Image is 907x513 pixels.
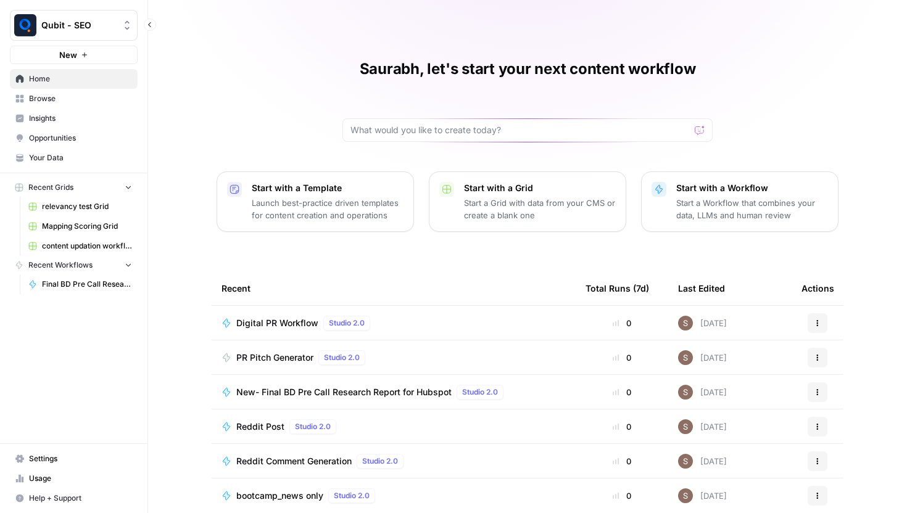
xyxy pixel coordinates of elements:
[10,148,138,168] a: Your Data
[678,316,693,330] img: r1t4d3bf2vn6qf7wuwurvsp061ux
[10,10,138,41] button: Workspace: Qubit - SEO
[28,260,93,271] span: Recent Workflows
[334,490,370,501] span: Studio 2.0
[350,124,690,136] input: What would you like to create today?
[462,387,498,398] span: Studio 2.0
[586,271,649,305] div: Total Runs (7d)
[236,386,452,398] span: New- Final BD Pre Call Research Report for Hubspot
[362,456,398,467] span: Studio 2.0
[23,197,138,216] a: relevancy test Grid
[360,59,696,79] h1: Saurabh, let's start your next content workflow
[236,455,352,467] span: Reddit Comment Generation
[222,350,566,365] a: PR Pitch GeneratorStudio 2.0
[59,49,77,61] span: New
[10,69,138,89] a: Home
[295,421,331,432] span: Studio 2.0
[464,182,616,194] p: Start with a Grid
[324,352,360,363] span: Studio 2.0
[10,109,138,128] a: Insights
[222,488,566,503] a: bootcamp_news onlyStudio 2.0
[678,488,693,503] img: r1t4d3bf2vn6qf7wuwurvsp061ux
[678,385,693,400] img: r1t4d3bf2vn6qf7wuwurvsp061ux
[676,197,828,221] p: Start a Workflow that combines your data, LLMs and human review
[678,385,727,400] div: [DATE]
[586,351,658,364] div: 0
[29,133,132,144] span: Opportunities
[42,201,132,212] span: relevancy test Grid
[10,469,138,488] a: Usage
[14,14,36,36] img: Qubit - SEO Logo
[678,419,693,434] img: r1t4d3bf2vn6qf7wuwurvsp061ux
[10,46,138,64] button: New
[678,454,727,469] div: [DATE]
[678,488,727,503] div: [DATE]
[236,351,313,364] span: PR Pitch Generator
[10,178,138,197] button: Recent Grids
[586,421,658,433] div: 0
[236,490,323,502] span: bootcamp_news only
[678,350,727,365] div: [DATE]
[586,386,658,398] div: 0
[29,493,132,504] span: Help + Support
[329,318,365,329] span: Studio 2.0
[678,419,727,434] div: [DATE]
[222,419,566,434] a: Reddit PostStudio 2.0
[23,274,138,294] a: Final BD Pre Call Research Report for Hubspot
[678,271,725,305] div: Last Edited
[29,453,132,464] span: Settings
[29,93,132,104] span: Browse
[42,221,132,232] span: Mapping Scoring Grid
[10,488,138,508] button: Help + Support
[586,490,658,502] div: 0
[678,316,727,330] div: [DATE]
[23,216,138,236] a: Mapping Scoring Grid
[222,316,566,330] a: Digital PR WorkflowStudio 2.0
[29,152,132,163] span: Your Data
[586,455,658,467] div: 0
[10,256,138,274] button: Recent Workflows
[641,171,839,232] button: Start with a WorkflowStart a Workflow that combines your data, LLMs and human review
[10,449,138,469] a: Settings
[217,171,414,232] button: Start with a TemplateLaunch best-practice driven templates for content creation and operations
[801,271,834,305] div: Actions
[42,240,132,252] span: content updation workflow
[429,171,626,232] button: Start with a GridStart a Grid with data from your CMS or create a blank one
[222,454,566,469] a: Reddit Comment GenerationStudio 2.0
[676,182,828,194] p: Start with a Workflow
[29,473,132,484] span: Usage
[23,236,138,256] a: content updation workflow
[42,279,132,290] span: Final BD Pre Call Research Report for Hubspot
[678,350,693,365] img: r1t4d3bf2vn6qf7wuwurvsp061ux
[586,317,658,329] div: 0
[252,182,404,194] p: Start with a Template
[29,73,132,84] span: Home
[222,271,566,305] div: Recent
[252,197,404,221] p: Launch best-practice driven templates for content creation and operations
[222,385,566,400] a: New- Final BD Pre Call Research Report for HubspotStudio 2.0
[236,421,284,433] span: Reddit Post
[10,128,138,148] a: Opportunities
[236,317,318,329] span: Digital PR Workflow
[464,197,616,221] p: Start a Grid with data from your CMS or create a blank one
[28,182,73,193] span: Recent Grids
[41,19,116,31] span: Qubit - SEO
[678,454,693,469] img: r1t4d3bf2vn6qf7wuwurvsp061ux
[10,89,138,109] a: Browse
[29,113,132,124] span: Insights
